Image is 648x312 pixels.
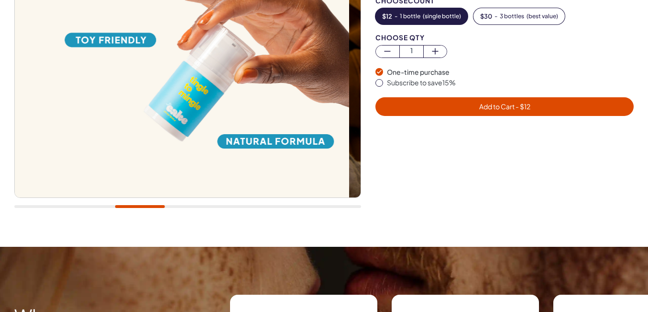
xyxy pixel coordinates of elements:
button: Add to Cart - $12 [375,97,634,116]
span: ( single bottle ) [423,13,461,20]
span: 1 bottle [400,13,420,20]
span: $ 12 [382,13,392,20]
div: Subscribe to save 15 % [387,78,634,88]
button: - [375,8,468,24]
button: - [473,8,565,24]
div: Choose Qty [375,34,634,41]
div: One-time purchase [387,68,634,77]
span: - $ 12 [515,102,530,111]
span: ( best value ) [527,13,558,20]
span: 3 bottles [500,13,524,20]
span: $ 30 [480,13,492,20]
span: 1 [400,46,423,57]
span: Add to Cart [479,102,530,111]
